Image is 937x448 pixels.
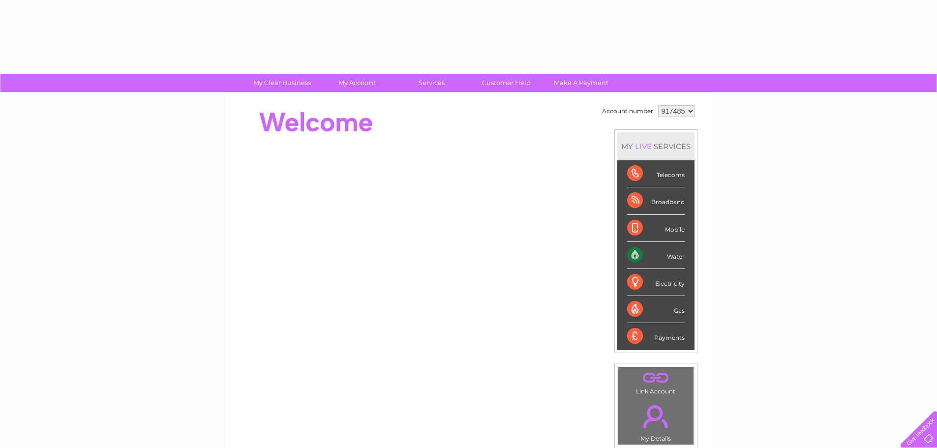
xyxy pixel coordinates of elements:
[466,74,547,92] a: Customer Help
[627,187,685,214] div: Broadband
[618,397,694,445] td: My Details
[633,142,654,151] div: LIVE
[627,323,685,350] div: Payments
[627,269,685,296] div: Electricity
[627,160,685,187] div: Telecoms
[600,103,656,119] td: Account number
[617,132,695,160] div: MY SERVICES
[621,399,691,434] a: .
[627,242,685,269] div: Water
[618,366,694,397] td: Link Account
[627,296,685,323] div: Gas
[621,369,691,387] a: .
[541,74,622,92] a: Make A Payment
[242,74,323,92] a: My Clear Business
[391,74,472,92] a: Services
[627,215,685,242] div: Mobile
[316,74,397,92] a: My Account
